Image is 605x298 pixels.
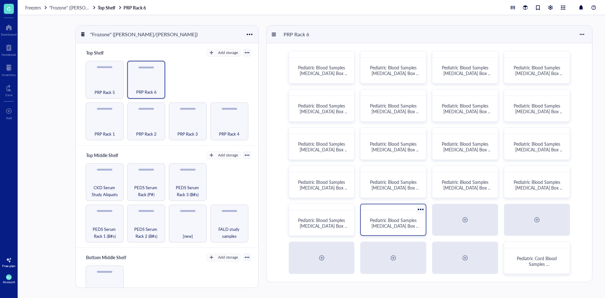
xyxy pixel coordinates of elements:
[25,5,48,10] a: Freezers
[514,64,563,82] span: Pediatric Blood Samples [MEDICAL_DATA] Box #123
[3,280,15,284] div: Account
[370,64,420,82] span: Pediatric Blood Samples [MEDICAL_DATA] Box #121
[370,141,420,158] span: Pediatric Blood Samples [MEDICAL_DATA] Box #129
[206,254,241,261] button: Add storage
[298,64,348,82] span: Pediatric Blood Samples [MEDICAL_DATA] Box #120
[83,48,121,57] div: Top Shelf
[25,4,41,11] span: Freezers
[1,22,17,36] a: Dashboard
[219,131,239,137] span: PRP Rack 4
[89,226,121,240] span: PEDS Serum Rack 1 (B#s)
[298,102,348,120] span: Pediatric Blood Samples [MEDICAL_DATA] Box #124
[218,254,238,260] div: Add storage
[172,184,204,198] span: PEDS Serum Rack 3 (B#s)
[370,179,420,196] span: Pediatric Blood Samples [MEDICAL_DATA] Box #133
[49,5,96,10] a: "Frozone" ([PERSON_NAME]/[PERSON_NAME])
[442,102,492,120] span: Pediatric Blood Samples [MEDICAL_DATA] Box #126
[2,73,16,77] div: Inventory
[130,226,162,240] span: PEDS Serum Rack 2 (B#s)
[298,141,348,158] span: Pediatric Blood Samples [MEDICAL_DATA] Box #128
[442,64,492,82] span: Pediatric Blood Samples [MEDICAL_DATA] Box #122
[7,275,11,279] span: AU
[7,5,11,13] span: G
[87,29,200,40] div: "Frozone" ([PERSON_NAME]/[PERSON_NAME])
[442,179,492,196] span: Pediatric Blood Samples [MEDICAL_DATA] Box #134
[136,89,157,96] span: PRP Rack 6
[206,49,241,56] button: Add storage
[206,151,241,159] button: Add storage
[218,50,238,56] div: Add storage
[213,226,245,240] span: FALD study samples
[514,179,563,196] span: Pediatric Blood Samples [MEDICAL_DATA] Box #135
[98,5,147,10] a: Top ShelfPRP Rack 6
[89,184,121,198] span: CKD Serum Study Aliquots
[5,83,12,97] a: Core
[514,102,563,120] span: Pediatric Blood Samples [MEDICAL_DATA] Box #127
[5,93,12,97] div: Core
[6,116,12,120] div: Add
[370,102,420,120] span: Pediatric Blood Samples [MEDICAL_DATA] Box #125
[370,217,420,235] span: Pediatric Blood Samples [MEDICAL_DATA] Box #137
[95,89,115,96] span: PRP Rack 5
[218,152,238,158] div: Add storage
[298,217,348,235] span: Pediatric Blood Samples [MEDICAL_DATA] Box #136
[136,131,157,137] span: PRP Rack 2
[1,32,17,36] div: Dashboard
[183,233,193,240] span: [new]
[2,53,16,56] div: Notebook
[95,131,115,137] span: PRP Rack 1
[83,151,121,160] div: Top Middle Shelf
[298,179,348,196] span: Pediatric Blood Samples [MEDICAL_DATA] Box #132
[514,141,563,158] span: Pediatric Blood Samples [MEDICAL_DATA] Box #131
[512,255,562,273] span: Pediatric Cord Blood Samples [MEDICAL_DATA] Box #1
[281,29,319,40] div: PRP Rack 6
[177,131,198,137] span: PRP Rack 3
[442,141,492,158] span: Pediatric Blood Samples [MEDICAL_DATA] Box #130
[2,63,16,77] a: Inventory
[2,264,15,268] div: Free plan
[2,43,16,56] a: Notebook
[130,184,162,198] span: PEDS Serum Rack (P#)
[49,4,143,11] span: "Frozone" ([PERSON_NAME]/[PERSON_NAME])
[83,253,129,262] div: Bottom Middle Shelf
